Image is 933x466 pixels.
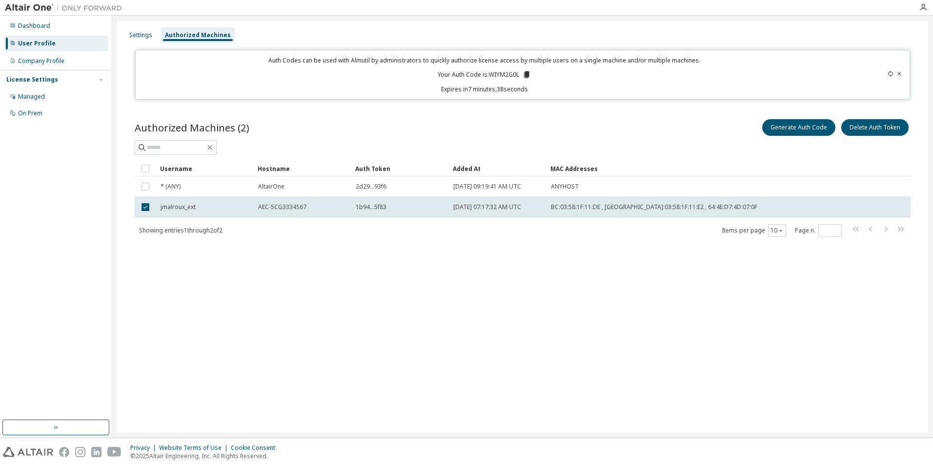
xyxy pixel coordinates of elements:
[142,85,828,93] p: Expires in 7 minutes, 38 seconds
[130,452,281,460] p: © 2025 Altair Engineering, Inc. All Rights Reserved.
[231,444,281,452] div: Cookie Consent
[161,183,181,191] span: * (ANY)
[356,183,386,191] span: 2d29...93f6
[722,224,786,237] span: Items per page
[550,161,808,176] div: MAC Addresses
[453,203,521,211] span: [DATE] 07:17:32 AM UTC
[18,93,45,101] div: Managed
[18,109,42,117] div: On Prem
[795,224,842,237] span: Page n.
[355,161,445,176] div: Auth Token
[161,203,196,211] span: jmalroux_ext
[91,447,101,457] img: linkedin.svg
[551,183,579,191] span: ANYHOST
[438,70,531,79] p: Your Auth Code is: WIYM2G0L
[258,203,306,211] span: AEC-5CG3334S67
[18,57,64,65] div: Company Profile
[18,40,56,47] div: User Profile
[142,56,828,64] p: Auth Codes can be used with Almutil by administrators to quickly authorize license access by mult...
[159,444,231,452] div: Website Terms of Use
[771,227,784,234] button: 10
[258,161,347,176] div: Hostname
[258,183,284,191] span: AltairOne
[107,447,122,457] img: youtube.svg
[135,121,249,134] span: Authorized Machines (2)
[3,447,53,457] img: altair_logo.svg
[160,161,250,176] div: Username
[59,447,69,457] img: facebook.svg
[129,31,152,39] div: Settings
[551,203,757,211] span: BC:03:58:1F:11:DE , [GEOGRAPHIC_DATA]:03:58:1F:11:E2 , 64:4E:D7:4D:07:0F
[453,183,521,191] span: [DATE] 09:19:41 AM UTC
[453,161,543,176] div: Added At
[75,447,85,457] img: instagram.svg
[841,119,909,136] button: Delete Auth Token
[18,22,50,30] div: Dashboard
[356,203,386,211] span: 1b94...5f83
[165,31,231,39] div: Authorized Machines
[5,3,127,13] img: Altair One
[6,76,58,84] div: License Settings
[762,119,835,136] button: Generate Auth Code
[130,444,159,452] div: Privacy
[139,226,223,234] span: Showing entries 1 through 2 of 2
